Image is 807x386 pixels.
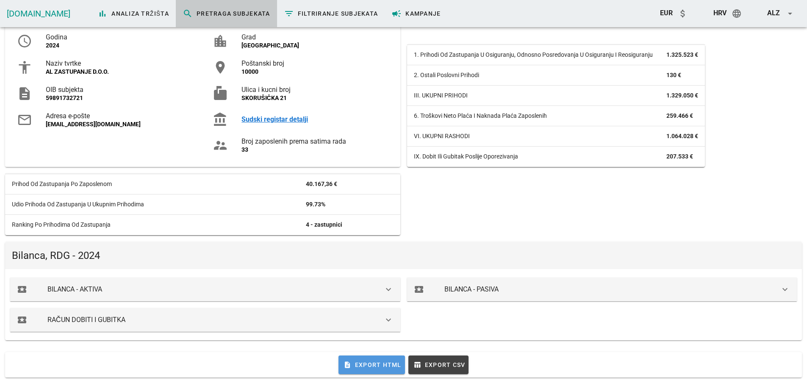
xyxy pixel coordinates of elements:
td: 130 € [660,65,705,86]
div: BILANCA - PASIVA [444,285,763,293]
i: location_city [213,33,228,49]
div: Grad [241,33,388,41]
div: Ulica i kucni broj [241,86,388,94]
td: 4 - zastupnici [299,215,400,235]
div: Broj zaposlenih prema satima rada [241,137,388,145]
button: Export CSV [408,355,469,374]
i: local_activity [17,284,27,294]
div: Godina [46,33,192,41]
div: BILANCA - PASIVA [407,278,797,301]
i: room [213,60,228,75]
td: Udio prihoda od zastupanja u ukupnim prihodima [5,194,299,215]
i: language [732,8,742,19]
i: local_activity [414,284,424,294]
i: description [344,361,351,369]
td: Ranking po prihodima od zastupanja [5,215,299,235]
div: [GEOGRAPHIC_DATA] [241,42,388,49]
div: BILANCA - AKTIVA [10,278,400,301]
i: filter_list [284,8,294,19]
i: keyboard_arrow_down [383,315,394,325]
div: RAČUN DOBITI I GUBITKA [10,308,400,332]
div: 2024 [46,42,192,49]
div: Adresa e-pošte [46,112,192,120]
i: markunread_mailbox [213,86,228,101]
span: Export CSV [412,361,466,369]
td: 259.466 € [660,106,705,126]
td: 207.533 € [660,147,705,167]
td: III. UKUPNI PRIHODI [407,86,660,106]
span: Filtriranje subjekata [284,8,378,19]
td: 99.73% [299,194,400,215]
i: campaign [391,8,402,19]
td: 6. Troškovi neto plaća i naknada plaća zaposlenih [407,106,660,126]
span: Pretraga subjekata [183,8,270,19]
span: Analiza tržišta [97,8,169,19]
a: [DOMAIN_NAME] [7,8,70,19]
i: keyboard_arrow_down [780,284,790,294]
div: OIB subjekta [46,86,192,94]
td: 1. Prihodi od zastupanja u osiguranju, odnosno posredovanja u osiguranju i reosiguranju [407,45,660,65]
a: Sudski registar detalji [241,115,388,123]
div: SKORUŠIČKA 21 [241,94,388,102]
div: Bilanca, RDG - 2024 [5,242,802,269]
td: 1.329.050 € [660,86,705,106]
td: VI. UKUPNI RASHODI [407,126,660,147]
div: Naziv tvrtke [46,59,192,67]
i: bar_chart [97,8,108,19]
i: attach_money [678,8,688,19]
span: Kampanje [391,8,441,19]
i: local_activity [17,315,27,325]
button: Export HTML [338,355,405,374]
i: table_chart [413,361,421,369]
div: AL ZASTUPANJE D.O.O. [46,68,192,75]
i: description [17,86,32,101]
i: keyboard_arrow_down [383,284,394,294]
td: Prihod od zastupanja po zaposlenom [5,174,299,194]
i: access_time [17,33,32,49]
div: 10000 [241,68,388,75]
div: 59891732721 [46,94,192,102]
div: RAČUN DOBITI I GUBITKA [47,316,366,324]
div: BILANCA - AKTIVA [47,285,366,293]
div: 33 [241,146,388,153]
i: arrow_drop_down [785,8,795,19]
div: Poštanski broj [241,59,388,67]
i: search [183,8,193,19]
i: mail_outline [17,112,32,128]
td: IX. Dobit ili gubitak poslije oporezivanja [407,147,660,167]
td: 1.325.523 € [660,45,705,65]
td: 40.167,36 € [299,174,400,194]
span: hrv [713,9,727,17]
span: EUR [660,9,673,17]
i: supervisor_account [213,138,228,153]
i: account_balance [213,112,228,127]
div: [EMAIL_ADDRESS][DOMAIN_NAME] [46,121,192,128]
span: Export HTML [342,361,402,369]
i: accessibility [17,60,32,75]
td: 1.064.028 € [660,126,705,147]
span: alz [767,9,780,17]
td: 2. Ostali poslovni prihodi [407,65,660,86]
